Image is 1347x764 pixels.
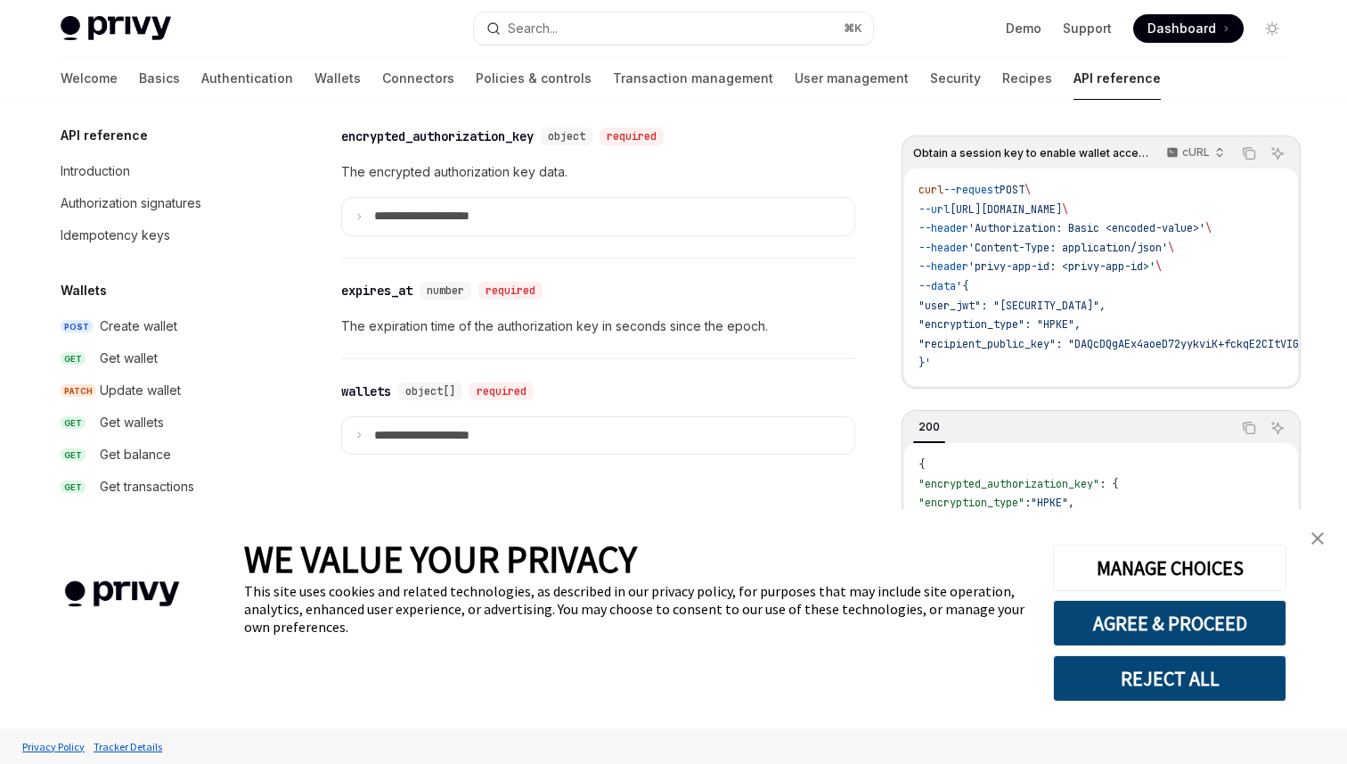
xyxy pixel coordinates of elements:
span: --header [918,221,968,235]
button: Copy the contents from the code block [1237,142,1261,165]
span: number [427,283,464,298]
span: "encryption_type" [918,496,1025,510]
span: curl [918,183,943,197]
h5: Wallets [61,280,107,301]
div: Search... [508,18,558,39]
img: close banner [1311,532,1324,545]
div: 200 [913,416,945,438]
span: \ [1062,202,1068,217]
span: GET [61,352,86,366]
span: "HPKE" [1031,496,1068,510]
a: Support [1063,20,1112,37]
div: Export wallet [100,508,176,530]
a: GETGet balance [46,439,274,471]
span: object [548,129,585,144]
span: 'Authorization: Basic <encoded-value>' [968,221,1205,235]
a: Policies & controls [476,57,592,100]
div: Get wallets [100,412,164,433]
span: [URL][DOMAIN_NAME] [950,202,1062,217]
a: Wallets [314,57,361,100]
span: PATCH [61,384,96,398]
span: \ [1168,241,1174,255]
h5: API reference [61,125,148,146]
span: WE VALUE YOUR PRIVACY [244,536,637,582]
a: close banner [1300,521,1335,556]
a: API reference [1074,57,1161,100]
span: object[] [405,384,455,398]
span: GET [61,416,86,430]
p: cURL [1182,145,1210,160]
div: Introduction [61,160,130,182]
span: , [1068,496,1074,510]
a: Welcome [61,57,118,100]
a: Authentication [201,57,293,100]
a: PATCHUpdate wallet [46,374,274,407]
div: Get transactions [100,476,194,497]
span: --header [918,241,968,255]
span: \ [1205,221,1212,235]
div: wallets [341,382,391,400]
span: { [918,457,925,472]
button: Toggle dark mode [1258,14,1286,43]
span: --data [918,279,956,293]
a: POSTExport wallet [46,503,274,535]
span: "encryption_type": "HPKE", [918,317,1081,332]
a: Dashboard [1133,14,1244,43]
img: company logo [27,555,217,633]
span: --url [918,202,950,217]
a: Privacy Policy [18,731,89,762]
button: Ask AI [1266,416,1289,440]
span: : [1025,496,1031,510]
span: 'Content-Type: application/json' [968,241,1168,255]
span: ⌘ K [844,21,862,36]
a: GETGet transactions [46,471,274,503]
a: User management [795,57,909,100]
span: "encrypted_authorization_key" [918,477,1099,491]
button: AGREE & PROCEED [1053,600,1286,646]
a: Idempotency keys [46,219,274,251]
div: Idempotency keys [61,225,170,246]
div: Get wallet [100,348,158,369]
div: encrypted_authorization_key [341,127,534,145]
span: --request [943,183,1000,197]
span: : { [1099,477,1118,491]
a: Introduction [46,155,274,187]
a: GETGet wallets [46,407,274,439]
a: POSTCreate wallet [46,310,274,342]
span: "user_jwt": "[SECURITY_DATA]", [918,299,1106,313]
span: '{ [956,279,968,293]
a: Basics [139,57,180,100]
div: required [478,282,543,300]
a: Demo [1006,20,1041,37]
button: MANAGE CHOICES [1053,545,1286,591]
a: GETGet wallet [46,342,274,374]
div: Get balance [100,444,171,465]
span: GET [61,481,86,494]
a: Security [930,57,981,100]
div: Create wallet [100,316,177,337]
a: Transaction management [613,57,773,100]
button: Ask AI [1266,142,1289,165]
div: This site uses cookies and related technologies, as described in our privacy policy, for purposes... [244,582,1026,636]
a: Tracker Details [89,731,167,762]
div: required [469,382,534,400]
div: required [600,127,664,145]
a: Connectors [382,57,454,100]
span: GET [61,448,86,462]
button: Copy the contents from the code block [1237,416,1261,440]
div: Authorization signatures [61,193,201,214]
a: Authorization signatures [46,187,274,219]
span: \ [1025,183,1031,197]
div: Update wallet [100,380,181,401]
span: POST [1000,183,1025,197]
img: light logo [61,16,171,41]
button: REJECT ALL [1053,655,1286,702]
p: The expiration time of the authorization key in seconds since the epoch. [341,316,855,337]
button: Open search [474,12,873,45]
span: }' [918,356,931,370]
a: Recipes [1002,57,1052,100]
span: Dashboard [1147,20,1216,37]
span: --header [918,259,968,274]
button: cURL [1156,138,1232,168]
span: Obtain a session key to enable wallet access. [913,146,1149,160]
